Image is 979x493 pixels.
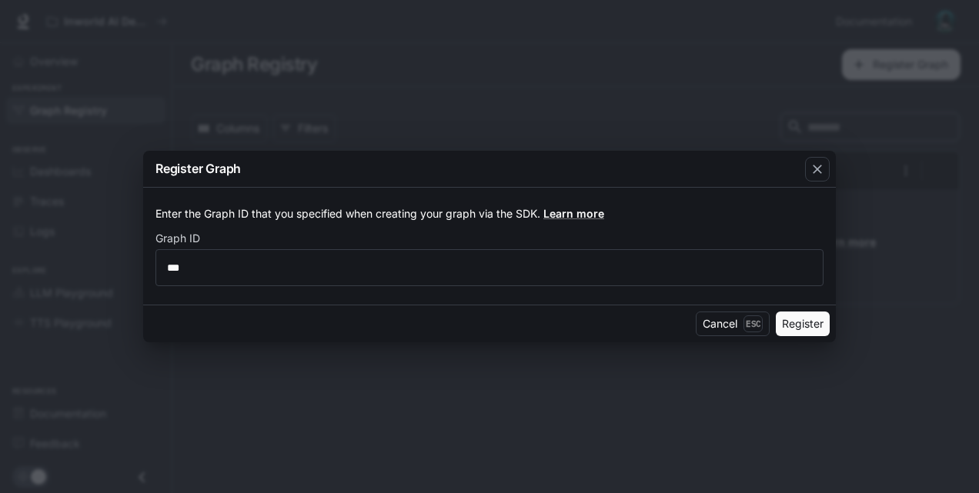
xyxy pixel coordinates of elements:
p: Enter the Graph ID that you specified when creating your graph via the SDK. [155,206,824,222]
p: Graph ID [155,233,200,244]
button: Register [776,311,830,336]
p: Esc [743,315,763,332]
a: Learn more [543,207,604,220]
p: Register Graph [155,159,241,178]
button: CancelEsc [696,311,770,336]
